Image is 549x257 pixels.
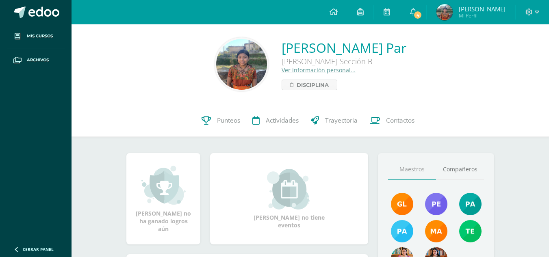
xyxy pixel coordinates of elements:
[388,159,436,180] a: Maestros
[325,116,358,125] span: Trayectoria
[386,116,414,125] span: Contactos
[391,220,413,242] img: d0514ac6eaaedef5318872dd8b40be23.png
[7,48,65,72] a: Archivos
[249,169,330,229] div: [PERSON_NAME] no tiene eventos
[27,33,53,39] span: Mis cursos
[459,220,482,242] img: f478d08ad3f1f0ce51b70bf43961b330.png
[135,165,192,233] div: [PERSON_NAME] no ha ganado logros aún
[282,66,356,74] a: Ver información personal...
[459,12,506,19] span: Mi Perfil
[246,104,305,137] a: Actividades
[216,39,267,90] img: 3bedfbea5a138f3142fe452b98b5816d.png
[195,104,246,137] a: Punteos
[305,104,364,137] a: Trayectoria
[27,57,49,63] span: Archivos
[297,80,329,90] span: Disciplina
[7,24,65,48] a: Mis cursos
[267,169,311,209] img: event_small.png
[413,11,422,19] span: 4
[266,116,299,125] span: Actividades
[282,80,337,90] a: Disciplina
[391,193,413,215] img: 895b5ece1ed178905445368d61b5ce67.png
[436,4,453,20] img: 955ffc5215a901f8063580d0f42a5798.png
[436,159,484,180] a: Compañeros
[364,104,421,137] a: Contactos
[425,220,447,242] img: 560278503d4ca08c21e9c7cd40ba0529.png
[23,246,54,252] span: Cerrar panel
[459,5,506,13] span: [PERSON_NAME]
[141,165,186,205] img: achievement_small.png
[217,116,240,125] span: Punteos
[282,39,406,56] a: [PERSON_NAME] Par
[282,56,406,66] div: [PERSON_NAME] Sección B
[425,193,447,215] img: 901d3a81a60619ba26076f020600640f.png
[459,193,482,215] img: 40c28ce654064086a0d3fb3093eec86e.png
